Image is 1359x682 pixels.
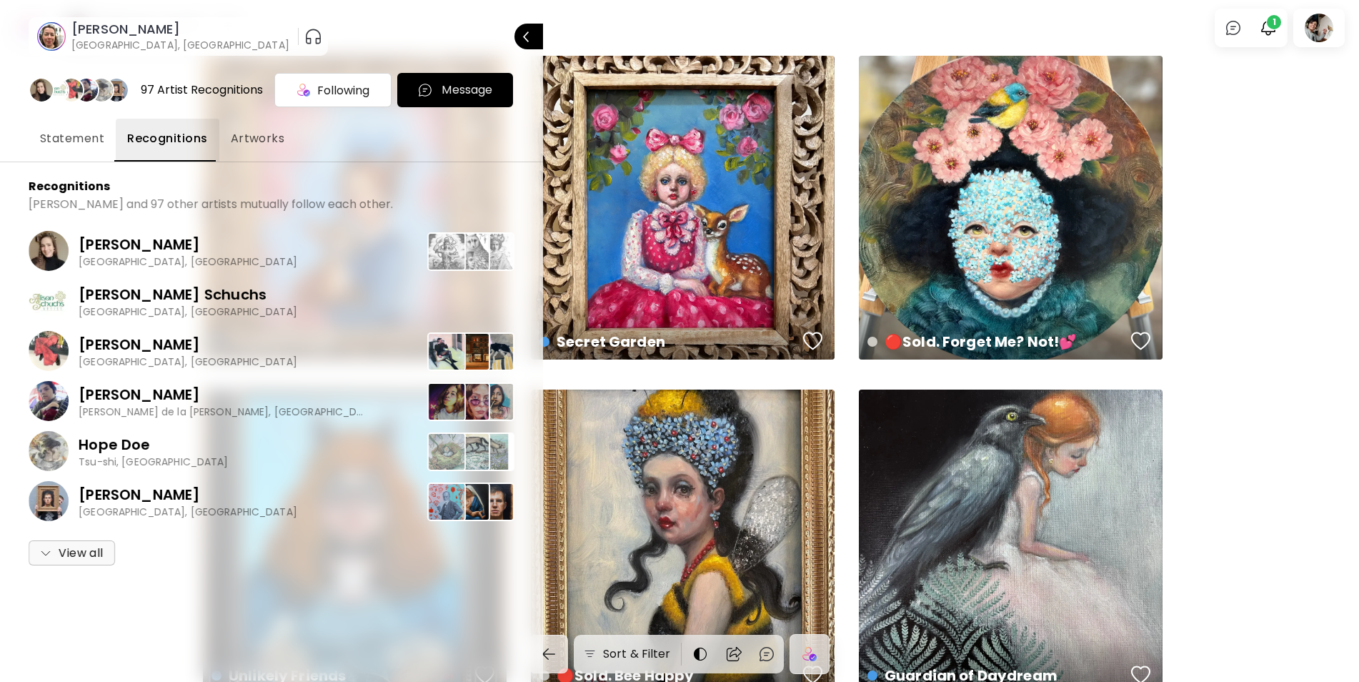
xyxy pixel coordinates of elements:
[71,38,289,52] h6: [GEOGRAPHIC_DATA], [GEOGRAPHIC_DATA]
[79,284,297,305] p: [PERSON_NAME] Schuchs
[397,73,513,107] button: chatIconMessage
[476,382,514,421] img: 74655
[304,25,322,48] button: pauseOutline IconGradient Icon
[476,483,514,521] img: 65330
[40,545,104,562] span: View all
[476,433,514,471] img: 56990
[452,332,490,371] img: 102309
[452,483,490,521] img: 123434
[427,483,466,521] img: 120928
[427,232,466,271] img: 63396
[29,276,514,326] a: [PERSON_NAME] Schuchs[GEOGRAPHIC_DATA], [GEOGRAPHIC_DATA]
[417,82,433,98] img: chatIcon
[476,332,514,371] img: 123994
[29,197,393,212] p: [PERSON_NAME] and 97 other artists mutually follow each other.
[79,405,364,418] p: [PERSON_NAME] de la [PERSON_NAME], [GEOGRAPHIC_DATA]
[297,84,310,97] img: icon
[79,505,297,518] p: [GEOGRAPHIC_DATA], [GEOGRAPHIC_DATA]
[79,334,297,355] p: [PERSON_NAME]
[79,484,297,505] p: [PERSON_NAME]
[79,434,228,455] p: Hope Doe
[79,455,228,468] p: Tsu-shi, [GEOGRAPHIC_DATA]
[427,382,466,421] img: 75299
[452,232,490,271] img: 63375
[317,81,369,99] span: Following
[29,376,514,426] a: [PERSON_NAME][PERSON_NAME] de la [PERSON_NAME], [GEOGRAPHIC_DATA]752997463574655
[29,226,514,276] a: [PERSON_NAME][GEOGRAPHIC_DATA], [GEOGRAPHIC_DATA]633966337563389
[79,305,297,318] p: [GEOGRAPHIC_DATA], [GEOGRAPHIC_DATA]
[29,179,110,194] p: Recognitions
[274,73,392,107] div: Following
[79,384,364,405] p: [PERSON_NAME]
[29,540,115,565] button: View all
[442,81,492,99] p: Message
[452,382,490,421] img: 74635
[79,355,297,368] p: [GEOGRAPHIC_DATA], [GEOGRAPHIC_DATA]
[231,130,285,147] span: Artworks
[71,21,289,38] h6: [PERSON_NAME]
[141,82,263,98] div: 97 Artist Recognitions
[452,433,490,471] img: 56992
[476,232,514,271] img: 63389
[79,234,297,255] p: [PERSON_NAME]
[29,476,514,526] a: [PERSON_NAME][GEOGRAPHIC_DATA], [GEOGRAPHIC_DATA]12092812343465330
[427,332,466,371] img: 107159
[29,326,514,376] a: [PERSON_NAME][GEOGRAPHIC_DATA], [GEOGRAPHIC_DATA]107159102309123994
[29,426,514,476] a: Hope DoeTsu-shi, [GEOGRAPHIC_DATA]574365699256990
[427,433,466,471] img: 57436
[79,255,297,268] p: [GEOGRAPHIC_DATA], [GEOGRAPHIC_DATA]
[40,130,104,147] span: Statement
[127,130,208,147] span: Recognitions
